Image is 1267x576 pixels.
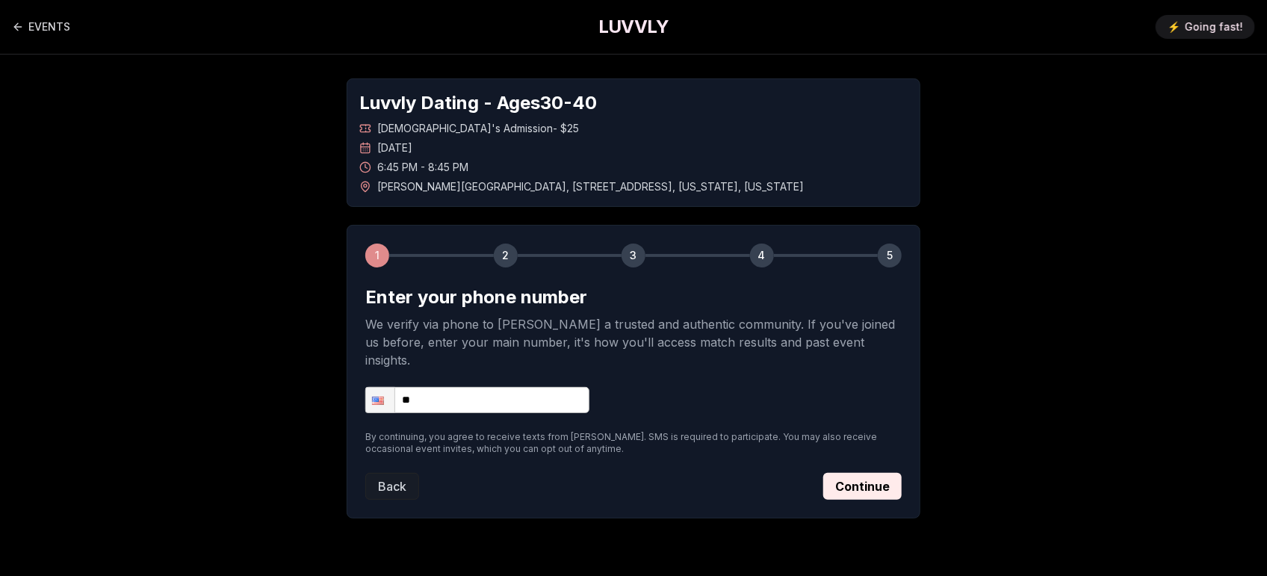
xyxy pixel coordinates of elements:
[1168,19,1180,34] span: ⚡️
[494,244,518,267] div: 2
[359,91,908,115] h1: Luvvly Dating - Ages 30 - 40
[12,12,70,42] a: Back to events
[377,160,468,175] span: 6:45 PM - 8:45 PM
[377,179,804,194] span: [PERSON_NAME][GEOGRAPHIC_DATA] , [STREET_ADDRESS] , [US_STATE] , [US_STATE]
[598,15,669,39] a: LUVVLY
[1185,19,1243,34] span: Going fast!
[377,140,412,155] span: [DATE]
[823,473,902,500] button: Continue
[365,473,419,500] button: Back
[365,431,902,455] p: By continuing, you agree to receive texts from [PERSON_NAME]. SMS is required to participate. You...
[365,315,902,369] p: We verify via phone to [PERSON_NAME] a trusted and authentic community. If you've joined us befor...
[365,285,902,309] h2: Enter your phone number
[377,121,579,136] span: [DEMOGRAPHIC_DATA]'s Admission - $25
[750,244,774,267] div: 4
[365,244,389,267] div: 1
[622,244,645,267] div: 3
[366,388,394,412] div: United States: + 1
[878,244,902,267] div: 5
